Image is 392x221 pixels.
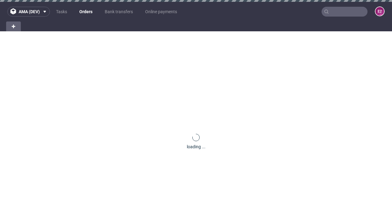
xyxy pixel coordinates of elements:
[76,7,96,17] a: Orders
[19,10,40,14] span: ama (dev)
[375,7,384,16] figcaption: e2
[52,7,71,17] a: Tasks
[187,144,205,150] div: loading ...
[141,7,181,17] a: Online payments
[7,7,50,17] button: ama (dev)
[101,7,137,17] a: Bank transfers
